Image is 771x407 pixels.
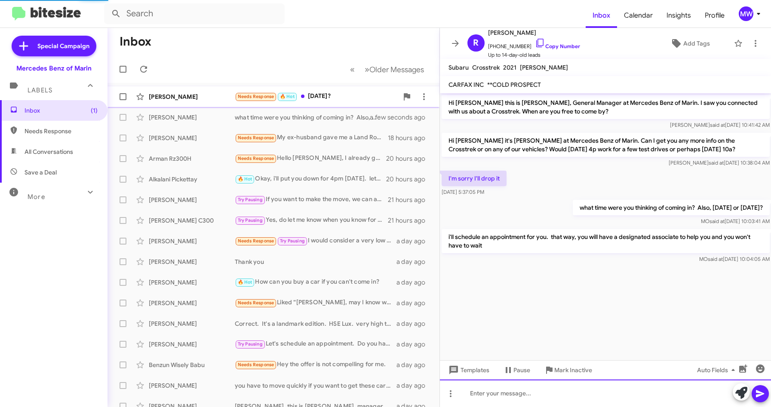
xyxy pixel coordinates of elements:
button: Mark Inactive [537,362,599,378]
span: Inbox [25,106,98,115]
div: Hello [PERSON_NAME], I already got a I4 because they had more rebates and it's full option. I sho... [235,153,386,163]
span: 🔥 Hot [238,176,252,182]
div: what time were you thinking of coming in? Also, [DATE] or [DATE]? [235,113,381,122]
span: Auto Fields [697,362,738,378]
div: [PERSON_NAME] [149,134,235,142]
a: Inbox [586,3,617,28]
div: Correct. It's a landmark edition. HSE Lux. very high trim package. [235,319,396,328]
div: you have to move quickly if you want to get these cars. they are moving very fast. [235,381,396,390]
span: [PHONE_NUMBER] [488,38,580,51]
button: Pause [496,362,537,378]
div: Liked “[PERSON_NAME], may I know what is holding you off now? We have wonderful options at the mo... [235,298,396,308]
span: Crosstrek [472,64,500,71]
span: Try Pausing [238,197,263,202]
div: MW [739,6,753,21]
span: Try Pausing [280,238,305,244]
span: Older Messages [369,65,424,74]
div: [PERSON_NAME] C300 [149,216,235,225]
div: 20 hours ago [386,154,433,163]
div: I would consider a very low mileage S600 as well and prefer a color Combination other than BLACK ... [235,236,396,246]
div: a few seconds ago [381,113,433,122]
span: 🔥 Hot [238,279,252,285]
span: [PERSON_NAME] [520,64,568,71]
div: a day ago [396,340,433,349]
span: Needs Response [238,238,274,244]
span: CARFAX INC [448,81,484,89]
div: Alkalani Pickettay [149,175,235,184]
span: All Conversations [25,147,73,156]
a: Calendar [617,3,660,28]
span: 🔥 Hot [280,94,295,99]
span: [PERSON_NAME] [DATE] 10:38:04 AM [668,159,769,166]
h1: Inbox [120,35,151,49]
a: Copy Number [535,43,580,49]
div: Hey the offer is not compelling for me. [235,360,396,370]
div: 20 hours ago [386,175,433,184]
div: 21 hours ago [388,216,433,225]
div: [PERSON_NAME] [149,196,235,204]
span: Templates [447,362,489,378]
span: MO [DATE] 10:04:05 AM [699,256,769,262]
span: Needs Response [238,94,274,99]
a: Insights [660,3,698,28]
span: said at [707,256,722,262]
div: [PERSON_NAME] [149,92,235,101]
span: MO [DATE] 10:03:41 AM [700,218,769,224]
a: Special Campaign [12,36,96,56]
span: [PERSON_NAME] [DATE] 10:41:42 AM [670,122,769,128]
div: [PERSON_NAME] [149,113,235,122]
p: Hi [PERSON_NAME] this is [PERSON_NAME], General Manager at Mercedes Benz of Marin. I saw you conn... [442,95,770,119]
span: Needs Response [238,156,274,161]
div: Okay, i'll put you down for 4pm [DATE]. let me know if that time needs to change. [235,174,386,184]
span: » [365,64,369,75]
div: a day ago [396,361,433,369]
div: [PERSON_NAME] [149,340,235,349]
span: **COLD PROSPECT [487,81,541,89]
button: Templates [440,362,496,378]
span: Special Campaign [37,42,89,50]
span: (1) [91,106,98,115]
button: Next [359,61,429,78]
span: Needs Response [238,300,274,306]
div: [PERSON_NAME] [149,381,235,390]
span: Needs Response [238,135,274,141]
div: 18 hours ago [388,134,433,142]
div: a day ago [396,381,433,390]
div: [PERSON_NAME] [149,299,235,307]
div: [PERSON_NAME] [149,257,235,266]
span: said at [709,218,724,224]
span: Up to 14-day-old leads [488,51,580,59]
span: Pause [513,362,530,378]
span: said at [710,122,725,128]
div: a day ago [396,278,433,287]
span: R [473,36,479,50]
a: Profile [698,3,731,28]
p: i'll schedule an appointment for you. that way, you will have a designated associate to help you ... [442,229,770,253]
button: MW [731,6,762,21]
div: a day ago [396,237,433,245]
div: [PERSON_NAME] [149,278,235,287]
p: I'm sorry I'll drop it [442,171,507,186]
button: Previous [345,61,360,78]
div: [DATE]? [235,92,398,101]
nav: Page navigation example [345,61,429,78]
span: [PERSON_NAME] [488,28,580,38]
div: [PERSON_NAME] [149,319,235,328]
div: a day ago [396,257,433,266]
div: Thank you [235,257,396,266]
button: Auto Fields [690,362,745,378]
span: Mark Inactive [554,362,592,378]
div: 21 hours ago [388,196,433,204]
span: « [350,64,355,75]
div: a day ago [396,319,433,328]
span: Subaru [448,64,469,71]
div: Mercedes Benz of Marin [16,64,92,73]
span: Save a Deal [25,168,57,177]
span: Add Tags [683,36,710,51]
div: How can you buy a car if you can't come in? [235,277,396,287]
span: Try Pausing [238,341,263,347]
